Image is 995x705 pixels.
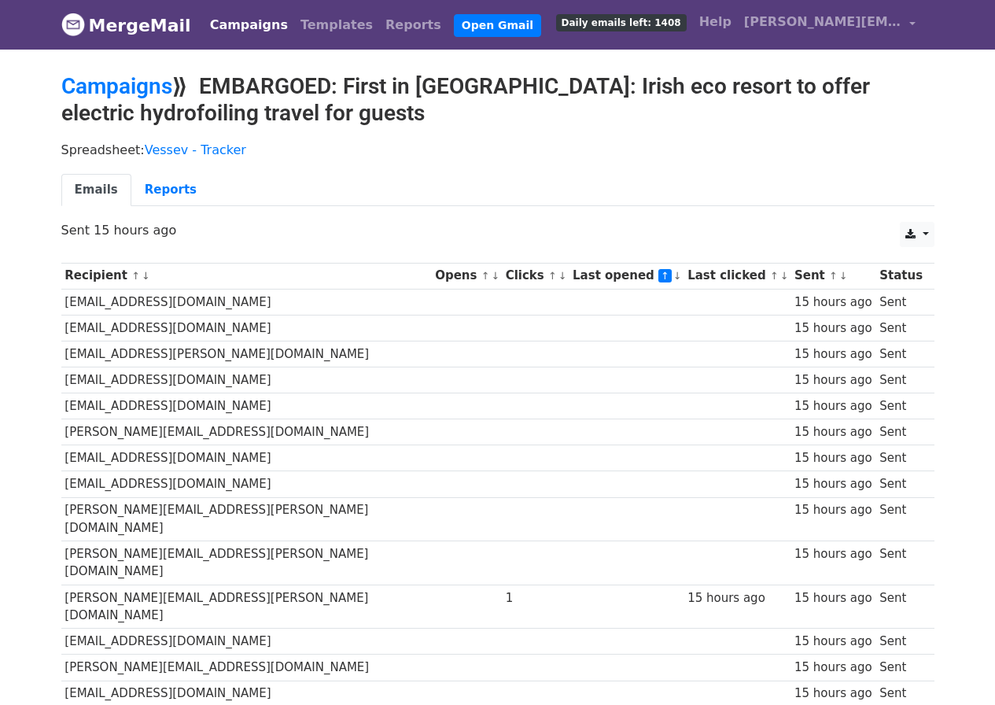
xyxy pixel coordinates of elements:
[744,13,901,31] span: [PERSON_NAME][EMAIL_ADDRESS][DOMAIN_NAME]
[61,315,432,341] td: [EMAIL_ADDRESS][DOMAIN_NAME]
[61,367,432,393] td: [EMAIL_ADDRESS][DOMAIN_NAME]
[61,289,432,315] td: [EMAIL_ADDRESS][DOMAIN_NAME]
[794,397,872,415] div: 15 hours ago
[131,174,210,206] a: Reports
[61,629,432,655] td: [EMAIL_ADDRESS][DOMAIN_NAME]
[794,633,872,651] div: 15 hours ago
[794,501,872,519] div: 15 hours ago
[875,629,926,655] td: Sent
[875,655,926,681] td: Sent
[294,9,379,41] a: Templates
[770,270,779,282] a: ↑
[556,14,687,31] span: Daily emails left: 1408
[738,6,922,43] a: [PERSON_NAME][EMAIL_ADDRESS][DOMAIN_NAME]
[379,9,448,41] a: Reports
[875,419,926,445] td: Sent
[875,445,926,471] td: Sent
[61,655,432,681] td: [PERSON_NAME][EMAIL_ADDRESS][DOMAIN_NAME]
[790,263,875,289] th: Sent
[794,371,872,389] div: 15 hours ago
[794,449,872,467] div: 15 hours ago
[61,73,172,99] a: Campaigns
[569,263,684,289] th: Last opened
[839,270,848,282] a: ↓
[875,367,926,393] td: Sent
[61,445,432,471] td: [EMAIL_ADDRESS][DOMAIN_NAME]
[454,14,541,37] a: Open Gmail
[61,174,131,206] a: Emails
[61,222,934,238] p: Sent 15 hours ago
[61,263,432,289] th: Recipient
[61,393,432,419] td: [EMAIL_ADDRESS][DOMAIN_NAME]
[506,589,566,607] div: 1
[142,270,150,282] a: ↓
[61,73,934,126] h2: ⟫ EMBARGOED: First in [GEOGRAPHIC_DATA]: Irish eco resort to offer electric hydrofoiling travel f...
[794,589,872,607] div: 15 hours ago
[431,263,502,289] th: Opens
[794,423,872,441] div: 15 hours ago
[794,475,872,493] div: 15 hours ago
[780,270,789,282] a: ↓
[875,263,926,289] th: Status
[794,319,872,338] div: 15 hours ago
[502,263,569,289] th: Clicks
[875,289,926,315] td: Sent
[875,393,926,419] td: Sent
[61,471,432,497] td: [EMAIL_ADDRESS][DOMAIN_NAME]
[794,659,872,677] div: 15 hours ago
[875,471,926,497] td: Sent
[61,142,934,158] p: Spreadsheet:
[550,6,693,38] a: Daily emails left: 1408
[131,270,140,282] a: ↑
[491,270,499,282] a: ↓
[875,315,926,341] td: Sent
[61,13,85,36] img: MergeMail logo
[558,270,567,282] a: ↓
[673,270,682,282] a: ↓
[61,341,432,367] td: [EMAIL_ADDRESS][PERSON_NAME][DOMAIN_NAME]
[794,685,872,703] div: 15 hours ago
[481,270,490,282] a: ↑
[829,270,838,282] a: ↑
[875,341,926,367] td: Sent
[61,585,432,629] td: [PERSON_NAME][EMAIL_ADDRESS][PERSON_NAME][DOMAIN_NAME]
[204,9,294,41] a: Campaigns
[794,345,872,364] div: 15 hours ago
[61,541,432,585] td: [PERSON_NAME][EMAIL_ADDRESS][PERSON_NAME][DOMAIN_NAME]
[875,585,926,629] td: Sent
[875,497,926,541] td: Sent
[794,293,872,312] div: 15 hours ago
[687,589,787,607] div: 15 hours ago
[684,263,790,289] th: Last clicked
[61,9,191,42] a: MergeMail
[548,270,557,282] a: ↑
[875,541,926,585] td: Sent
[693,6,738,38] a: Help
[658,269,672,282] a: ↑
[61,419,432,445] td: [PERSON_NAME][EMAIL_ADDRESS][DOMAIN_NAME]
[61,497,432,541] td: [PERSON_NAME][EMAIL_ADDRESS][PERSON_NAME][DOMAIN_NAME]
[794,545,872,563] div: 15 hours ago
[145,142,246,157] a: Vessev - Tracker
